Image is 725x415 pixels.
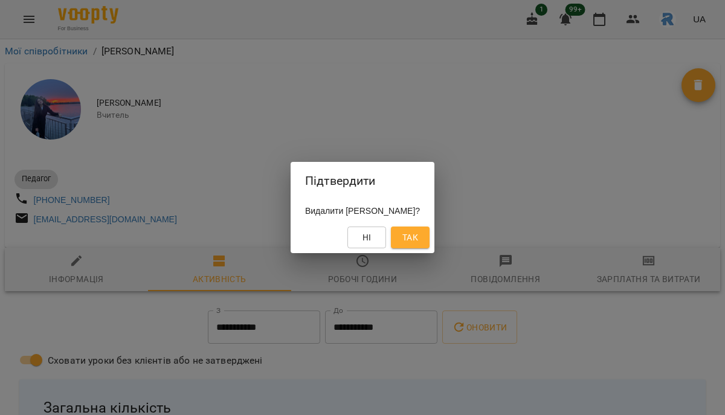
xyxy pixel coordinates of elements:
button: Так [391,227,430,248]
h2: Підтвердити [305,172,420,190]
span: Так [402,230,418,245]
span: Ні [362,230,372,245]
button: Ні [347,227,386,248]
div: Видалити [PERSON_NAME]? [291,200,434,222]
